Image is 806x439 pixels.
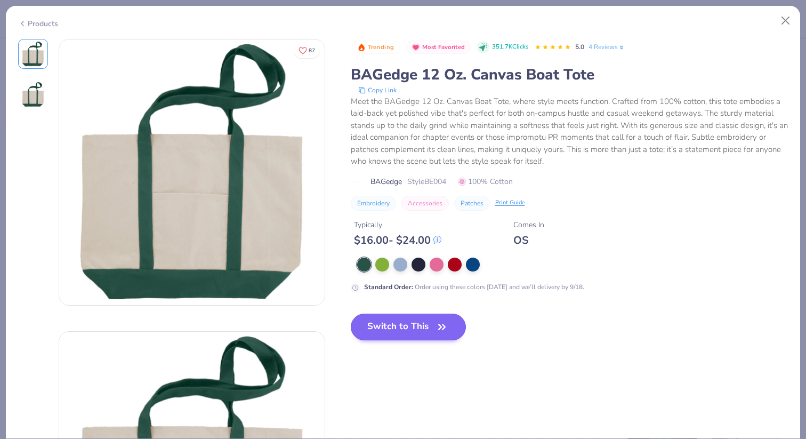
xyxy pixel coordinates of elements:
[406,41,471,54] button: Badge Button
[492,43,528,52] span: 351.7K Clicks
[776,11,796,31] button: Close
[370,176,402,187] span: BAGedge
[20,41,46,67] img: Front
[357,43,366,52] img: Trending sort
[454,196,490,211] button: Patches
[458,176,513,187] span: 100% Cotton
[368,44,394,50] span: Trending
[355,85,400,95] button: copy to clipboard
[364,282,584,292] div: Order using these colors [DATE] and we’ll delivery by 9/18.
[412,43,420,52] img: Most Favorited sort
[401,196,449,211] button: Accessories
[535,39,571,56] div: 5.0 Stars
[364,283,413,291] strong: Standard Order :
[59,39,325,305] img: Front
[18,18,58,29] div: Products
[513,219,544,230] div: Comes In
[351,65,788,85] div: BAGedge 12 Oz. Canvas Boat Tote
[20,82,46,107] img: Back
[407,176,446,187] span: Style BE004
[351,314,466,340] button: Switch to This
[309,48,315,53] span: 87
[351,95,788,167] div: Meet the BAGedge 12 Oz. Canvas Boat Tote, where style meets function. Crafted from 100% cotton, t...
[422,44,465,50] span: Most Favorited
[351,196,396,211] button: Embroidery
[294,43,320,58] button: Like
[354,219,441,230] div: Typically
[352,41,400,54] button: Badge Button
[513,234,544,247] div: OS
[575,43,584,51] span: 5.0
[589,42,625,52] a: 4 Reviews
[354,234,441,247] div: $ 16.00 - $ 24.00
[351,178,365,186] img: brand logo
[495,198,525,207] div: Print Guide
